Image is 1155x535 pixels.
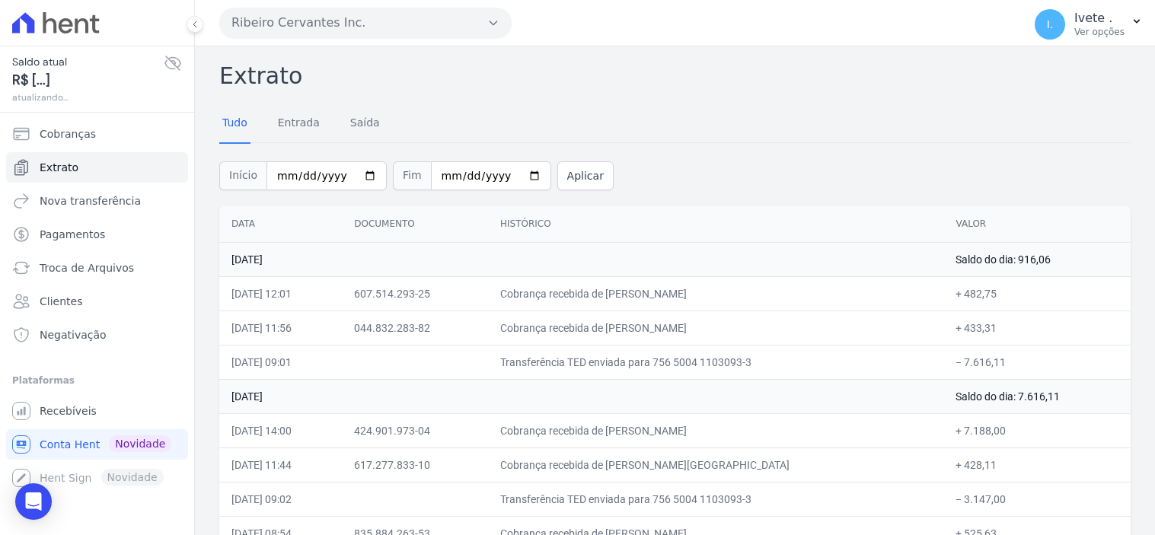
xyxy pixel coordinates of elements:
td: [DATE] 12:01 [219,276,342,310]
a: Extrato [6,152,188,183]
td: 424.901.973-04 [342,413,488,447]
a: Recebíveis [6,396,188,426]
td: Saldo do dia: 7.616,11 [943,379,1131,413]
span: Novidade [109,435,171,452]
a: Tudo [219,104,250,144]
button: I. Ivete . Ver opções [1023,3,1155,46]
td: [DATE] [219,242,943,276]
td: Cobrança recebida de [PERSON_NAME] [488,413,944,447]
h2: Extrato [219,59,1131,93]
td: Cobrança recebida de [PERSON_NAME] [488,276,944,310]
td: 044.832.283-82 [342,310,488,345]
td: [DATE] 11:44 [219,447,342,482]
a: Clientes [6,286,188,317]
th: Data [219,205,342,243]
span: atualizando... [12,91,164,104]
span: I. [1047,19,1054,30]
span: Início [219,161,266,190]
td: Cobrança recebida de [PERSON_NAME][GEOGRAPHIC_DATA] [488,447,944,482]
span: Negativação [40,327,107,342]
td: 617.277.833-10 [342,447,488,482]
p: Ver opções [1074,26,1125,38]
span: Cobranças [40,126,96,142]
a: Cobranças [6,119,188,149]
span: R$ [...] [12,70,164,91]
span: Extrato [40,160,78,175]
td: [DATE] 09:01 [219,345,342,379]
td: Transferência TED enviada para 756 5004 1103093-3 [488,482,944,516]
span: Conta Hent [40,437,100,452]
td: Saldo do dia: 916,06 [943,242,1131,276]
th: Valor [943,205,1131,243]
td: [DATE] [219,379,943,413]
span: Clientes [40,294,82,309]
a: Troca de Arquivos [6,253,188,283]
td: − 7.616,11 [943,345,1131,379]
a: Pagamentos [6,219,188,250]
p: Ivete . [1074,11,1125,26]
td: − 3.147,00 [943,482,1131,516]
span: Saldo atual [12,54,164,70]
a: Nova transferência [6,186,188,216]
button: Aplicar [557,161,614,190]
td: + 7.188,00 [943,413,1131,447]
td: Transferência TED enviada para 756 5004 1103093-3 [488,345,944,379]
div: Open Intercom Messenger [15,483,52,520]
a: Entrada [275,104,323,144]
td: 607.514.293-25 [342,276,488,310]
td: [DATE] 14:00 [219,413,342,447]
td: + 482,75 [943,276,1131,310]
td: [DATE] 09:02 [219,482,342,516]
th: Histórico [488,205,944,243]
span: Fim [393,161,431,190]
td: + 428,11 [943,447,1131,482]
td: Cobrança recebida de [PERSON_NAME] [488,310,944,345]
a: Conta Hent Novidade [6,429,188,460]
span: Nova transferência [40,193,141,209]
span: Pagamentos [40,227,105,242]
a: Negativação [6,320,188,350]
span: Troca de Arquivos [40,260,134,275]
td: + 433,31 [943,310,1131,345]
button: Ribeiro Cervantes Inc. [219,8,512,38]
td: [DATE] 11:56 [219,310,342,345]
th: Documento [342,205,488,243]
div: Plataformas [12,371,182,390]
nav: Sidebar [12,119,182,493]
span: Recebíveis [40,403,97,419]
a: Saída [347,104,383,144]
